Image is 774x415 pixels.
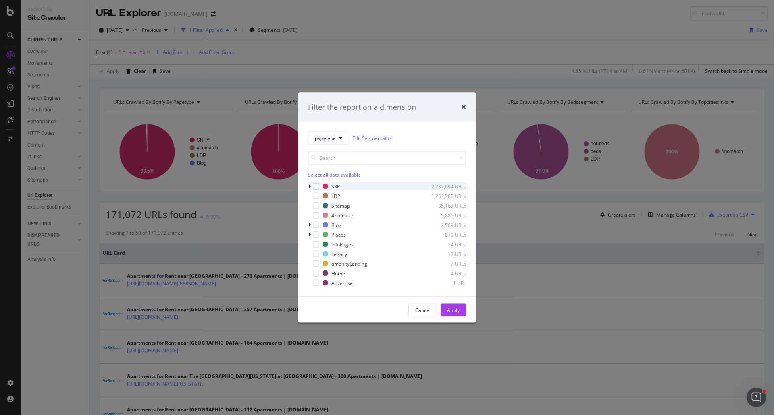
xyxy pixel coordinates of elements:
div: 35,163 URLs [427,202,466,209]
a: Edit Segmentation [352,134,393,142]
div: 879 URLs [427,231,466,238]
div: Legacy [331,250,347,257]
button: pagetype [308,132,349,145]
div: 2,237,694 URLs [427,183,466,190]
div: 1,263,385 URLs [427,192,466,199]
div: 2,569 URLs [427,221,466,228]
iframe: Intercom live chat [747,388,766,407]
div: Apply [447,306,460,313]
div: Home [331,270,345,277]
input: Search [308,151,466,165]
div: times [461,102,466,112]
div: 12 URLs [427,250,466,257]
div: Select all data available [308,171,466,178]
div: Filter the report on a dimension [308,102,416,112]
div: amenityLanding [331,260,367,267]
button: Cancel [408,304,437,316]
div: InfoPages [331,241,354,248]
div: #nomatch [331,212,354,219]
div: 1 URL [427,279,466,286]
div: 7 URLs [427,260,466,267]
span: pagetype [315,134,336,141]
div: LDP [331,192,340,199]
div: Advertise [331,279,353,286]
div: 5,886 URLs [427,212,466,219]
div: 14 URLs [427,241,466,248]
div: Blog [331,221,341,228]
div: Sitemap [331,202,350,209]
div: Places [331,231,346,238]
button: Apply [441,304,466,316]
div: modal [298,92,476,323]
div: SRP [331,183,340,190]
div: 4 URLs [427,270,466,277]
div: Cancel [415,306,431,313]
